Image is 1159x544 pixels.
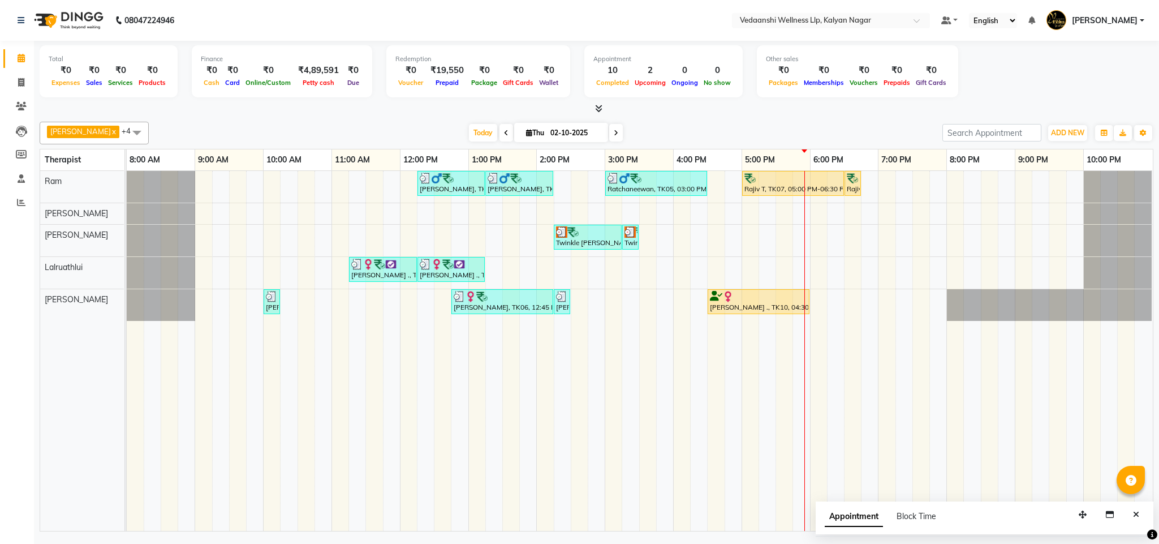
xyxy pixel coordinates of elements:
div: 0 [701,64,734,77]
span: Gift Cards [500,79,536,87]
span: Cash [201,79,222,87]
span: Packages [766,79,801,87]
div: ₹0 [136,64,169,77]
div: ₹0 [500,64,536,77]
span: [PERSON_NAME] [1072,15,1138,27]
a: 7:00 PM [878,152,914,168]
img: Ashik [1046,10,1066,30]
div: ₹0 [201,64,222,77]
span: No show [701,79,734,87]
span: Petty cash [300,79,337,87]
div: [PERSON_NAME], TK06, 12:45 PM-02:15 PM, Swedish Massage with Wintergreen, Bayleaf & Clove 90 Min [453,291,552,312]
div: 2 [632,64,669,77]
div: ₹0 [913,64,949,77]
div: 0 [669,64,701,77]
a: 9:00 PM [1015,152,1051,168]
div: ₹0 [243,64,294,77]
div: ₹0 [105,64,136,77]
span: Thu [523,128,547,137]
span: Wallet [536,79,561,87]
div: ₹0 [468,64,500,77]
div: ₹0 [395,64,426,77]
input: 2025-10-02 [547,125,604,142]
a: x [111,127,116,136]
span: [PERSON_NAME] [45,230,108,240]
a: 8:00 AM [127,152,163,168]
span: Memberships [801,79,847,87]
div: [PERSON_NAME], TK09, 10:00 AM-10:15 AM, Member Plan 60 Min [265,291,279,312]
span: [PERSON_NAME] [45,208,108,219]
div: [PERSON_NAME] ., TK02, 11:15 AM-12:15 PM, Swedish Massage with Wintergreen, Bayleaf & Clove 60 Min [350,259,416,280]
div: [PERSON_NAME], TK06, 02:15 PM-02:30 PM, Head/Dry Foot Massage Complimentary/ [555,291,569,312]
div: ₹0 [49,64,83,77]
span: Ram [45,176,62,186]
div: ₹0 [766,64,801,77]
span: Prepaids [881,79,913,87]
div: ₹0 [847,64,881,77]
span: Package [468,79,500,87]
a: 3:00 PM [605,152,641,168]
span: [PERSON_NAME] [50,127,111,136]
span: Therapist [45,155,81,165]
a: 2:00 PM [537,152,572,168]
a: 9:00 AM [195,152,231,168]
span: Appointment [825,507,883,527]
div: ₹0 [881,64,913,77]
b: 08047224946 [124,5,174,36]
div: Total [49,54,169,64]
span: Due [344,79,362,87]
span: Products [136,79,169,87]
span: Ongoing [669,79,701,87]
div: [PERSON_NAME] ., TK10, 04:30 PM-06:00 PM, Swedish Massage with Wintergreen, Bayleaf & Clove 90 Min [709,291,808,312]
div: Rajiv T, TK07, 06:30 PM-06:40 PM, Steam [846,173,860,194]
span: Today [469,124,497,142]
a: 10:00 AM [264,152,304,168]
span: ADD NEW [1051,128,1084,137]
div: ₹0 [536,64,561,77]
span: [PERSON_NAME] [45,294,108,305]
div: [PERSON_NAME], TK04, 12:15 PM-01:15 PM, Deep Tissue Massage with Wintergreen oil 60 Min [419,173,484,194]
span: Sales [83,79,105,87]
div: Redemption [395,54,561,64]
span: Vouchers [847,79,881,87]
a: 12:00 PM [400,152,441,168]
div: Other sales [766,54,949,64]
span: Card [222,79,243,87]
div: ₹0 [343,64,363,77]
div: Appointment [593,54,734,64]
div: 10 [593,64,632,77]
div: Twinkle [PERSON_NAME], TK03, 02:15 PM-03:15 PM, Swedish Massage with Wintergreen, Bayleaf & Clove... [555,226,621,248]
div: Ratchaneewan, TK05, 03:00 PM-04:30 PM, Member Plan 90 Min [606,173,706,194]
div: ₹0 [222,64,243,77]
span: Completed [593,79,632,87]
a: 8:00 PM [947,152,983,168]
span: Voucher [395,79,426,87]
span: Block Time [897,511,936,521]
span: Upcoming [632,79,669,87]
div: Finance [201,54,363,64]
span: Lalruathlui [45,262,83,272]
div: [PERSON_NAME] ., TK02, 12:15 PM-01:15 PM, Swedish Massage with Wintergreen, Bayleaf & Clove 60 Min [419,259,484,280]
button: ADD NEW [1048,125,1087,141]
div: ₹0 [83,64,105,77]
span: Services [105,79,136,87]
a: 10:00 PM [1084,152,1124,168]
iframe: chat widget [1111,499,1148,533]
div: Rajiv T, TK07, 05:00 PM-06:30 PM, Swedish Massage with Wintergreen, Bayleaf & Clove 90 Min [743,173,843,194]
img: logo [29,5,106,36]
a: 11:00 AM [332,152,373,168]
div: [PERSON_NAME], TK04, 01:15 PM-02:15 PM, Deep Tissue Massage with Wintergreen oil 60 Min [486,173,552,194]
span: +4 [122,126,139,135]
span: Gift Cards [913,79,949,87]
span: Prepaid [433,79,462,87]
div: ₹4,89,591 [294,64,343,77]
a: 5:00 PM [742,152,778,168]
div: Twinkle [PERSON_NAME], TK03, 03:15 PM-03:30 PM, Head/Dry Foot Massage Complimentary/ [623,226,637,248]
a: 4:00 PM [674,152,709,168]
a: 1:00 PM [469,152,505,168]
div: ₹0 [801,64,847,77]
span: Online/Custom [243,79,294,87]
a: 6:00 PM [811,152,846,168]
div: ₹19,550 [426,64,468,77]
input: Search Appointment [942,124,1041,142]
